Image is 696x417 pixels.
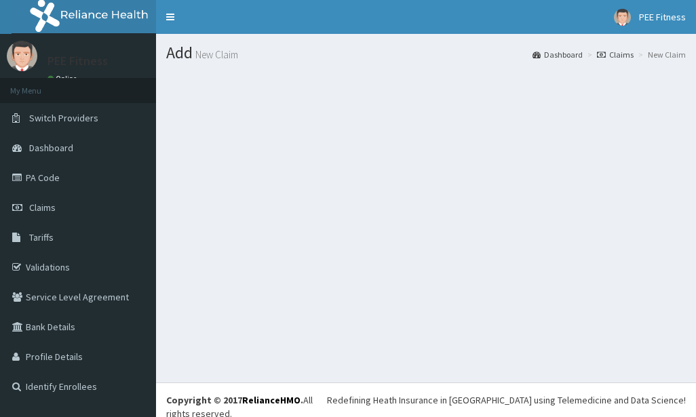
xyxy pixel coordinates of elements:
[29,201,56,214] span: Claims
[639,11,686,23] span: PEE Fitness
[29,142,73,154] span: Dashboard
[29,112,98,124] span: Switch Providers
[327,393,686,407] div: Redefining Heath Insurance in [GEOGRAPHIC_DATA] using Telemedicine and Data Science!
[242,394,301,406] a: RelianceHMO
[29,231,54,243] span: Tariffs
[47,74,80,83] a: Online
[7,41,37,71] img: User Image
[166,44,686,62] h1: Add
[614,9,631,26] img: User Image
[193,49,238,60] small: New Claim
[166,394,303,406] strong: Copyright © 2017 .
[47,55,108,67] p: PEE Fitness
